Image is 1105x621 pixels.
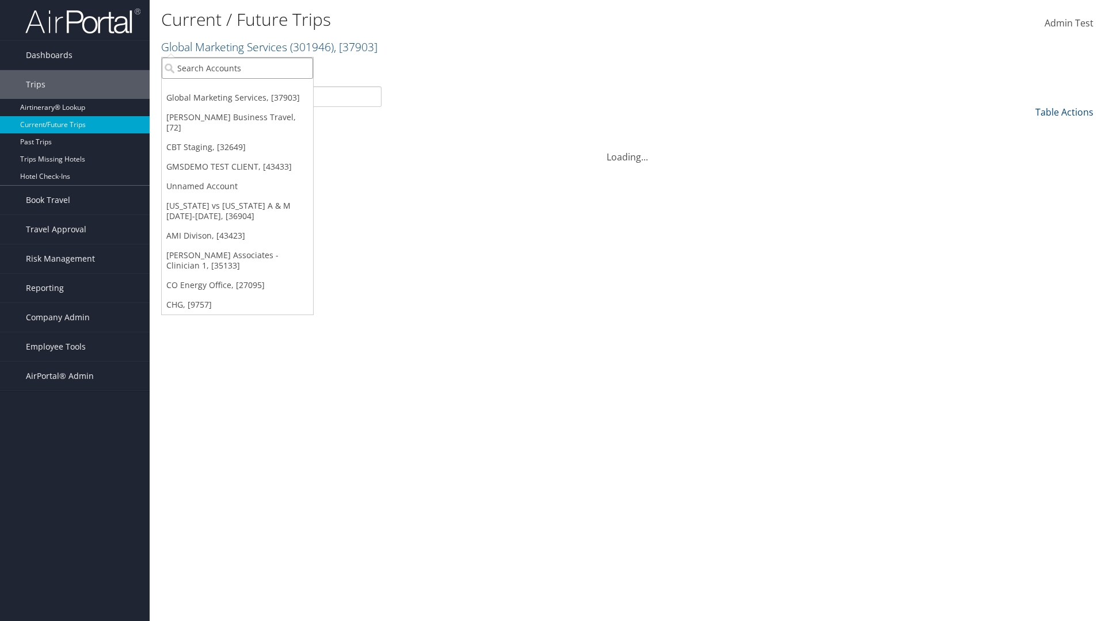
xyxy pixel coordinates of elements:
[26,215,86,244] span: Travel Approval
[162,275,313,295] a: CO Energy Office, [27095]
[161,7,783,32] h1: Current / Future Trips
[161,39,378,55] a: Global Marketing Services
[162,137,313,157] a: CBT Staging, [32649]
[26,186,70,214] span: Book Travel
[162,246,313,275] a: [PERSON_NAME] Associates - Clinician 1, [35133]
[162,196,313,226] a: [US_STATE] vs [US_STATE] A & M [DATE]-[DATE], [36904]
[26,362,94,390] span: AirPortal® Admin
[26,244,95,273] span: Risk Management
[26,274,64,302] span: Reporting
[161,136,1093,164] div: Loading...
[26,41,73,70] span: Dashboards
[162,177,313,196] a: Unnamed Account
[26,70,45,99] span: Trips
[290,39,334,55] span: ( 301946 )
[26,332,86,361] span: Employee Tools
[25,7,140,34] img: airportal-logo.png
[162,57,313,79] input: Search Accounts
[26,303,90,332] span: Company Admin
[1045,17,1093,29] span: Admin Test
[162,226,313,246] a: AMI Divison, [43423]
[162,157,313,177] a: GMSDEMO TEST CLIENT, [43433]
[1045,6,1093,41] a: Admin Test
[162,295,313,315] a: CHG, [9757]
[1035,106,1093,118] a: Table Actions
[162,108,313,137] a: [PERSON_NAME] Business Travel, [72]
[334,39,378,55] span: , [ 37903 ]
[161,60,783,75] p: Filter:
[162,88,313,108] a: Global Marketing Services, [37903]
